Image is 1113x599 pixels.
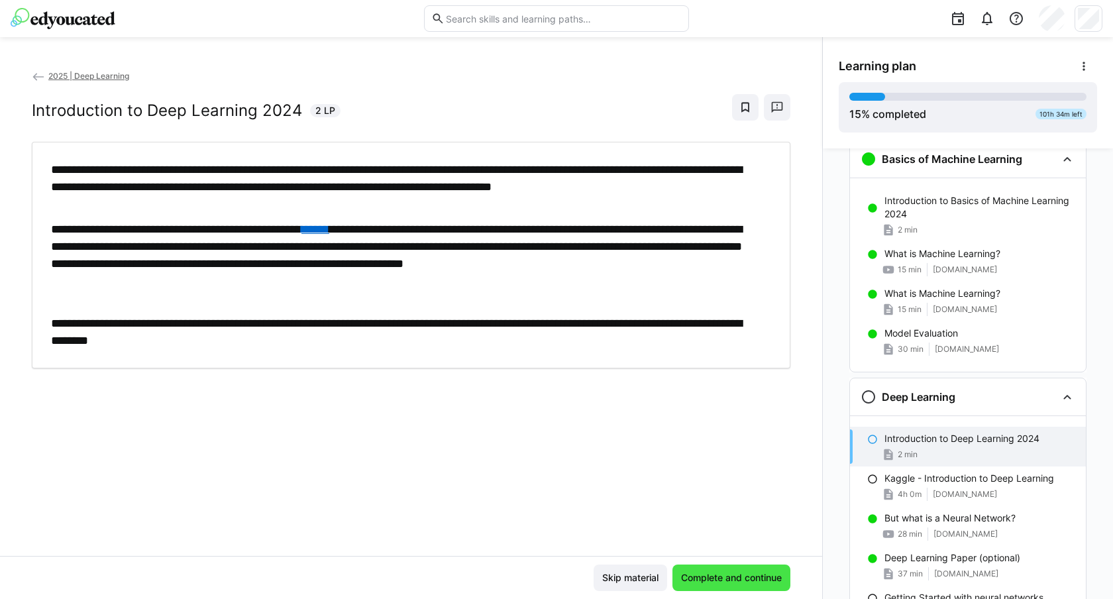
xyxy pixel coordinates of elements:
[849,107,861,121] span: 15
[898,225,918,235] span: 2 min
[935,344,999,354] span: [DOMAIN_NAME]
[933,529,998,539] span: [DOMAIN_NAME]
[884,327,958,340] p: Model Evaluation
[672,565,790,591] button: Complete and continue
[445,13,682,25] input: Search skills and learning paths…
[884,472,1054,485] p: Kaggle - Introduction to Deep Learning
[898,264,922,275] span: 15 min
[679,571,784,584] span: Complete and continue
[849,106,926,122] div: % completed
[933,489,997,500] span: [DOMAIN_NAME]
[898,304,922,315] span: 15 min
[882,152,1022,166] h3: Basics of Machine Learning
[933,264,997,275] span: [DOMAIN_NAME]
[898,344,924,354] span: 30 min
[933,304,997,315] span: [DOMAIN_NAME]
[884,432,1039,445] p: Introduction to Deep Learning 2024
[884,512,1016,525] p: But what is a Neural Network?
[884,551,1020,565] p: Deep Learning Paper (optional)
[315,104,335,117] span: 2 LP
[1035,109,1086,119] div: 101h 34m left
[934,569,998,579] span: [DOMAIN_NAME]
[32,71,129,81] a: 2025 | Deep Learning
[884,247,1000,260] p: What is Machine Learning?
[48,71,129,81] span: 2025 | Deep Learning
[898,489,922,500] span: 4h 0m
[898,569,923,579] span: 37 min
[839,59,916,74] span: Learning plan
[884,287,1000,300] p: What is Machine Learning?
[594,565,667,591] button: Skip material
[600,571,661,584] span: Skip material
[882,390,955,404] h3: Deep Learning
[898,449,918,460] span: 2 min
[32,101,302,121] h2: Introduction to Deep Learning 2024
[884,194,1075,221] p: Introduction to Basics of Machine Learning 2024
[898,529,922,539] span: 28 min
